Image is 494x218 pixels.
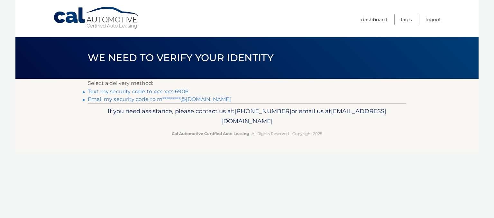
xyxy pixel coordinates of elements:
p: If you need assistance, please contact us at: or email us at [92,106,402,127]
a: FAQ's [401,14,412,25]
a: Logout [425,14,441,25]
a: Cal Automotive [53,6,140,29]
span: We need to verify your identity [88,52,273,64]
a: Dashboard [361,14,387,25]
strong: Cal Automotive Certified Auto Leasing [172,131,249,136]
a: Text my security code to xxx-xxx-6906 [88,88,188,95]
p: - All Rights Reserved - Copyright 2025 [92,130,402,137]
a: Email my security code to m*********@[DOMAIN_NAME] [88,96,231,102]
span: [PHONE_NUMBER] [234,107,291,115]
p: Select a delivery method: [88,79,406,88]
